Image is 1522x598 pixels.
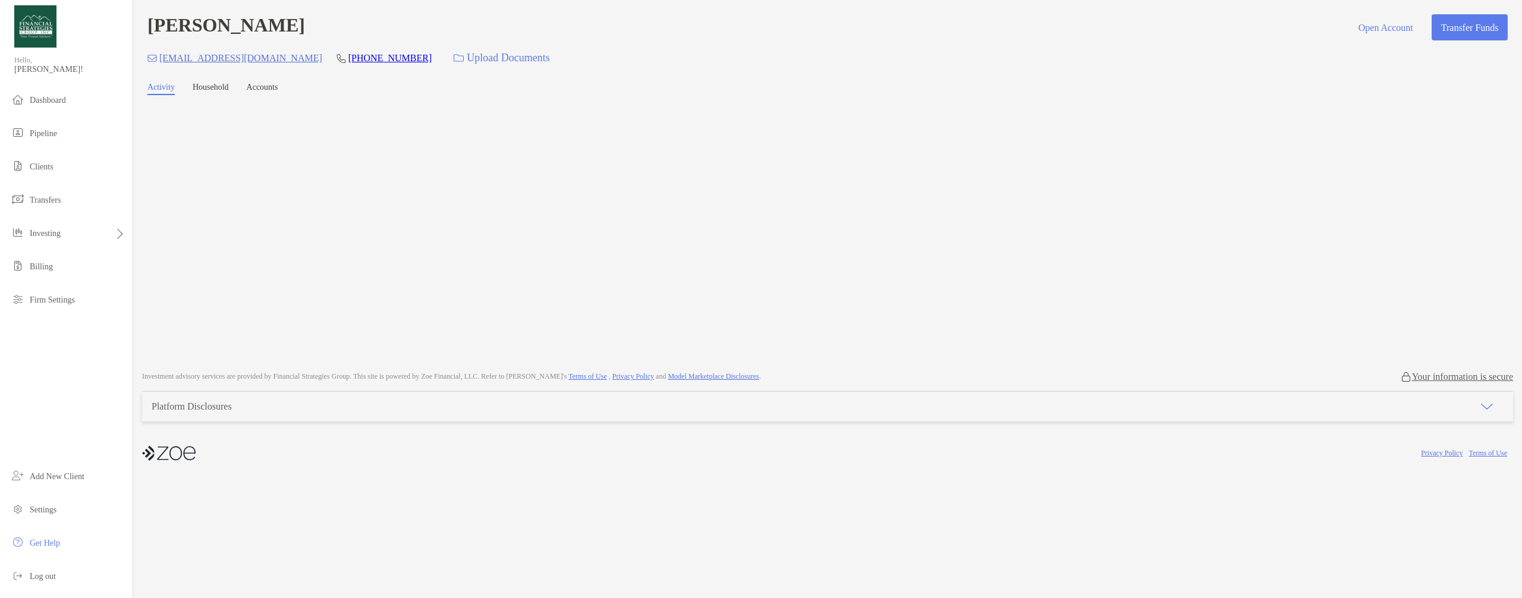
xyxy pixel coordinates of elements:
a: Privacy Policy [612,372,654,380]
a: [PHONE_NUMBER] [348,53,432,63]
img: Email Icon [147,55,157,62]
img: dashboard icon [11,92,25,106]
span: Transfers [30,196,61,204]
img: Phone Icon [337,53,346,63]
img: button icon [454,54,464,62]
p: [EMAIL_ADDRESS][DOMAIN_NAME] [159,51,322,65]
span: Get Help [30,539,60,547]
img: add_new_client icon [11,468,25,483]
span: Investing [30,229,61,238]
span: Add New Client [30,472,84,481]
img: clients icon [11,159,25,173]
img: company logo [142,440,196,467]
img: logout icon [11,568,25,583]
div: Platform Disclosures [152,401,232,412]
img: firm-settings icon [11,292,25,306]
p: Your information is secure [1412,371,1513,382]
button: Transfer Funds [1432,14,1508,40]
img: billing icon [11,259,25,273]
a: Accounts [247,83,278,95]
button: Open Account [1349,14,1422,40]
p: Investment advisory services are provided by Financial Strategies Group . This site is powered by... [142,372,761,381]
span: Settings [30,505,56,514]
span: Firm Settings [30,295,75,304]
img: icon arrow [1480,399,1494,414]
img: transfers icon [11,192,25,206]
a: Upload Documents [446,45,557,71]
span: Dashboard [30,96,66,105]
a: Privacy Policy [1421,449,1463,457]
a: Activity [147,83,175,95]
a: Model Marketplace Disclosures [668,372,759,380]
h4: [PERSON_NAME] [147,14,305,40]
span: Clients [30,162,54,171]
a: Household [193,83,229,95]
a: Terms of Use [1469,449,1507,457]
span: [PERSON_NAME]! [14,65,125,74]
a: Terms of Use [568,372,606,380]
span: Pipeline [30,129,57,138]
span: Billing [30,262,53,271]
img: pipeline icon [11,125,25,140]
img: get-help icon [11,535,25,549]
span: Log out [30,572,56,581]
img: settings icon [11,502,25,516]
img: Zoe Logo [14,5,56,48]
img: investing icon [11,225,25,240]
